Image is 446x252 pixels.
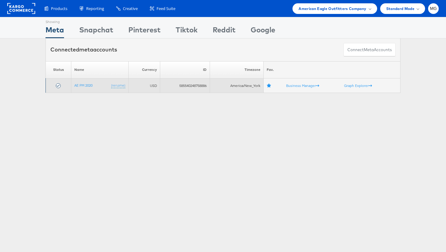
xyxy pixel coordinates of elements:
[176,25,198,38] div: Tiktok
[46,25,64,38] div: Meta
[299,5,366,12] span: American Eagle Outfitters Company
[79,25,113,38] div: Snapchat
[386,5,414,12] span: Standard Mode
[74,83,93,88] a: AE PM 2020
[430,7,437,11] span: MG
[343,43,396,57] button: ConnectmetaAccounts
[344,83,372,88] a: Graph Explorer
[111,83,125,88] a: (rename)
[129,61,160,78] th: Currency
[364,47,374,53] span: meta
[71,61,129,78] th: Name
[50,46,117,54] div: Connected accounts
[128,25,160,38] div: Pinterest
[79,46,93,53] span: meta
[51,6,67,12] span: Products
[160,61,210,78] th: ID
[210,78,263,93] td: America/New_York
[123,6,138,12] span: Creative
[129,78,160,93] td: USD
[286,83,319,88] a: Business Manager
[46,61,71,78] th: Status
[251,25,275,38] div: Google
[210,61,263,78] th: Timezone
[213,25,235,38] div: Reddit
[46,17,64,25] div: Showing
[157,6,175,12] span: Feed Suite
[86,6,104,12] span: Reporting
[160,78,210,93] td: 585540248758886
